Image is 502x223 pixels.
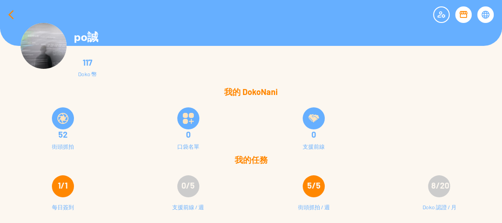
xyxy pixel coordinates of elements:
[177,143,199,150] div: 口袋名單
[431,180,449,190] span: 8/20
[307,180,321,190] span: 5/5
[298,203,330,221] div: 街頭抓拍 / 週
[52,203,74,221] div: 每日簽到
[131,130,245,139] div: 0
[57,113,68,124] img: snapShot.svg
[181,180,195,190] span: 0/5
[21,23,67,69] img: Visruth.jpg not found
[172,203,204,221] div: 支援前線 / 週
[78,58,97,67] div: 117
[58,180,68,190] span: 1/1
[257,130,371,139] div: 0
[183,113,194,124] img: bucketListIcon.svg
[74,30,98,45] p: po誠
[422,203,456,221] div: Doko 認證 / 月
[78,71,97,77] div: Doko 幣
[52,143,74,150] div: 街頭抓拍
[6,130,120,139] div: 52
[303,143,325,150] div: 支援前線
[308,113,319,124] img: frontLineSupply.svg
